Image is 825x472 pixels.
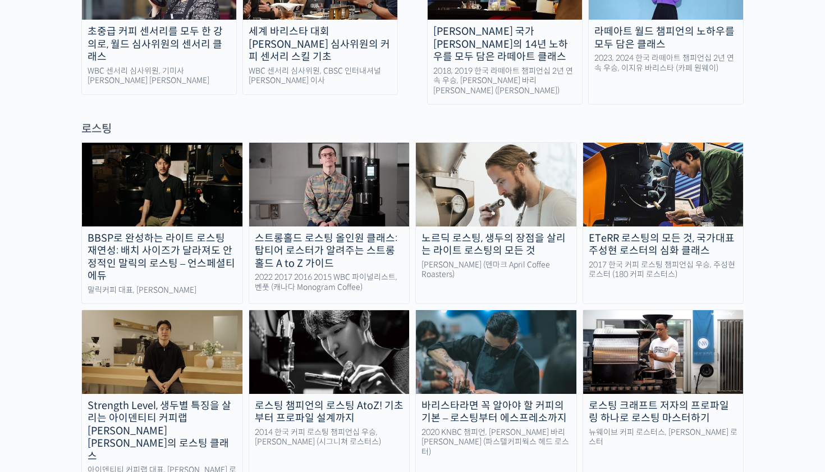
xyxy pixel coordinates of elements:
[145,356,216,384] a: 설정
[74,356,145,384] a: 대화
[249,428,410,447] div: 2014 한국 커피 로스팅 챔피언십 우승, [PERSON_NAME] (시그니쳐 로스터스)
[583,260,744,280] div: 2017 한국 커피 로스팅 챔피언십 우승, 주성현 로스터 (180 커피 로스터스)
[81,121,744,137] div: 로스팅
[583,232,744,257] div: ETeRR 로스팅의 모든 것, 국가대표 주성현 로스터의 심화 클래스
[415,142,577,304] a: 노르딕 로스팅, 생두의 장점을 살리는 라이트 로스팅의 모든 것 [PERSON_NAME] (덴마크 April Coffee Roasters)
[583,310,744,393] img: coffee-roasting-thumbnail-500x260-1.jpg
[103,374,116,383] span: 대화
[583,143,744,226] img: eterr-roasting_course-thumbnail.jpg
[589,25,743,51] div: 라떼아트 월드 챔피언의 노하우를 모두 담은 클래스
[243,66,397,86] div: WBC 센서리 심사위원, CBSC 인터내셔널 [PERSON_NAME] 이사
[589,53,743,73] div: 2023, 2024 한국 라떼아트 챔피언십 2년 연속 우승, 이지유 바리스타 (카페 원웨이)
[416,400,576,425] div: 바리스타라면 꼭 알아야 할 커피의 기본 – 로스팅부터 에스프레소까지
[249,142,410,304] a: 스트롱홀드 로스팅 올인원 클래스: 탑티어 로스터가 알려주는 스트롱홀드 A to Z 가이드 2022 2017 2016 2015 WBC 파이널리스트, 벤풋 (캐나다 Monogra...
[82,285,242,296] div: 말릭커피 대표, [PERSON_NAME]
[249,310,410,393] img: moonkyujang_thumbnail.jpg
[3,356,74,384] a: 홈
[249,273,410,292] div: 2022 2017 2016 2015 WBC 파이널리스트, 벤풋 (캐나다 Monogram Coffee)
[35,373,42,382] span: 홈
[82,232,242,283] div: BBSP로 완성하는 라이트 로스팅 재연성: 배치 사이즈가 달라져도 안정적인 말릭의 로스팅 – 언스페셜티 에듀
[416,143,576,226] img: nordic-roasting-course-thumbnail.jpeg
[428,66,582,96] div: 2018, 2019 한국 라떼아트 챔피언십 2년 연속 우승, [PERSON_NAME] 바리[PERSON_NAME] ([PERSON_NAME])
[249,232,410,270] div: 스트롱홀드 로스팅 올인원 클래스: 탑티어 로스터가 알려주는 스트롱홀드 A to Z 가이드
[416,428,576,457] div: 2020 KNBC 챔피언, [PERSON_NAME] 바리[PERSON_NAME] (파스텔커피웍스 헤드 로스터)
[416,310,576,393] img: hyunyoungbang-thumbnail.jpeg
[82,310,242,393] img: identity-roasting_course-thumbnail.jpg
[583,400,744,425] div: 로스팅 크래프트 저자의 프로파일링 하나로 로스팅 마스터하기
[416,260,576,280] div: [PERSON_NAME] (덴마크 April Coffee Roasters)
[243,25,397,63] div: 세계 바리스타 대회 [PERSON_NAME] 심사위원의 커피 센서리 스킬 기초
[82,400,242,463] div: Strength Level, 생두별 특징을 살리는 아이덴티티 커피랩 [PERSON_NAME] [PERSON_NAME]의 로스팅 클래스
[81,142,243,304] a: BBSP로 완성하는 라이트 로스팅 재연성: 배치 사이즈가 달라져도 안정적인 말릭의 로스팅 – 언스페셜티 에듀 말릭커피 대표, [PERSON_NAME]
[583,142,744,304] a: ETeRR 로스팅의 모든 것, 국가대표 주성현 로스터의 심화 클래스 2017 한국 커피 로스팅 챔피언십 우승, 주성현 로스터 (180 커피 로스터스)
[583,428,744,447] div: 뉴웨이브 커피 로스터스, [PERSON_NAME] 로스터
[82,143,242,226] img: malic-roasting-class_course-thumbnail.jpg
[173,373,187,382] span: 설정
[249,143,410,226] img: stronghold-roasting_course-thumbnail.jpg
[82,25,236,63] div: 초중급 커피 센서리를 모두 한 강의로, 월드 심사위원의 센서리 클래스
[82,66,236,86] div: WBC 센서리 심사위원, 기미사 [PERSON_NAME] [PERSON_NAME]
[249,400,410,425] div: 로스팅 챔피언의 로스팅 AtoZ! 기초부터 프로파일 설계까지
[416,232,576,257] div: 노르딕 로스팅, 생두의 장점을 살리는 라이트 로스팅의 모든 것
[428,25,582,63] div: [PERSON_NAME] 국가[PERSON_NAME]의 14년 노하우를 모두 담은 라떼아트 클래스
